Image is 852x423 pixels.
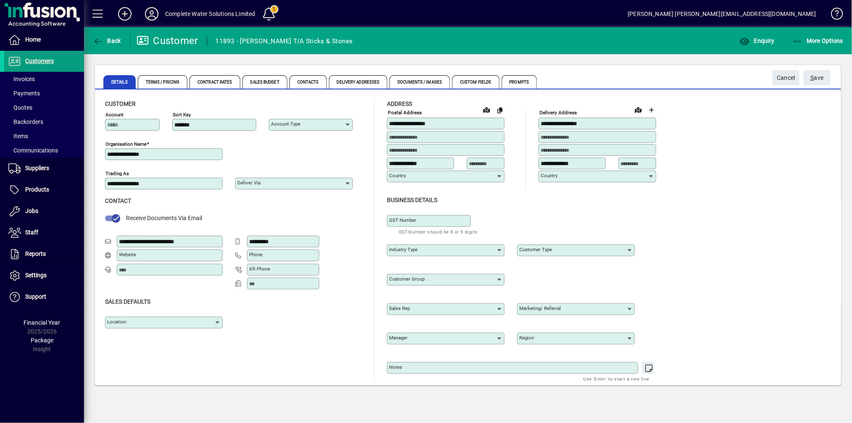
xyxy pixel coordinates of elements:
a: Invoices [4,72,84,86]
span: Support [25,293,46,300]
mat-label: Website [119,252,136,257]
mat-label: Location [107,319,126,325]
span: Documents / Images [389,75,450,89]
span: ave [811,71,824,85]
span: Jobs [25,208,38,214]
span: More Options [792,37,844,44]
span: Backorders [8,118,43,125]
span: Sales defaults [105,298,150,305]
span: Enquiry [739,37,774,44]
span: Contacts [289,75,327,89]
a: Payments [4,86,84,100]
a: View on map [480,103,493,116]
mat-label: Trading as [105,171,129,176]
div: 11893 - [PERSON_NAME] T/A Sticks & Stones [216,34,353,48]
a: Knowledge Base [825,2,841,29]
span: Address [387,100,412,107]
span: Prompts [502,75,537,89]
span: Financial Year [24,319,60,326]
div: Customer [137,34,198,47]
button: More Options [790,33,846,48]
span: Delivery Addresses [329,75,388,89]
a: Settings [4,265,84,286]
span: Business details [387,197,437,203]
a: Jobs [4,201,84,222]
button: Enquiry [737,33,776,48]
div: Complete Water Solutions Limited [165,7,255,21]
span: Staff [25,229,38,236]
mat-hint: GST Number should be 8 or 9 digits [399,227,478,236]
mat-label: Marketing/ Referral [519,305,561,311]
button: Choose address [645,103,658,117]
span: Back [93,37,121,44]
button: Copy to Delivery address [493,103,507,117]
button: Profile [138,6,165,21]
mat-label: Region [519,335,534,341]
mat-label: Manager [389,335,408,341]
app-page-header-button: Back [84,33,130,48]
mat-label: Deliver via [237,180,260,186]
span: Package [31,337,53,344]
a: Items [4,129,84,143]
mat-label: Sort key [173,112,191,118]
span: Customer [105,100,136,107]
span: Items [8,133,28,139]
span: Home [25,36,41,43]
a: Backorders [4,115,84,129]
mat-label: Customer type [519,247,552,252]
span: Custom Fields [452,75,499,89]
button: Cancel [773,70,799,85]
a: Quotes [4,100,84,115]
mat-hint: Use 'Enter' to start a new line [584,374,650,384]
span: Reports [25,250,46,257]
mat-label: GST Number [389,217,416,223]
mat-label: Organisation name [105,141,147,147]
span: Settings [25,272,47,278]
mat-label: Industry type [389,247,418,252]
a: Reports [4,244,84,265]
span: Payments [8,90,40,97]
span: Invoices [8,76,35,82]
a: Products [4,179,84,200]
span: S [811,74,814,81]
span: Suppliers [25,165,49,171]
span: Receive Documents Via Email [126,215,202,221]
mat-label: Country [389,173,406,179]
a: Support [4,286,84,307]
span: Communications [8,147,58,154]
span: Terms / Pricing [138,75,188,89]
button: Add [111,6,138,21]
span: Contact [105,197,131,204]
span: Customers [25,58,54,64]
span: Products [25,186,49,193]
span: Details [103,75,136,89]
span: Cancel [777,71,795,85]
mat-label: Account [105,112,124,118]
a: Staff [4,222,84,243]
span: Quotes [8,104,32,111]
a: Communications [4,143,84,158]
mat-label: Phone [249,252,263,257]
mat-label: Account Type [271,121,300,127]
button: Save [804,70,831,85]
a: Suppliers [4,158,84,179]
a: View on map [631,103,645,116]
mat-label: Alt Phone [249,266,270,272]
button: Back [91,33,123,48]
span: Sales Budget [242,75,287,89]
mat-label: Country [541,173,557,179]
span: Contract Rates [189,75,240,89]
mat-label: Sales rep [389,305,410,311]
a: Home [4,29,84,50]
mat-label: Notes [389,364,402,370]
div: [PERSON_NAME] [PERSON_NAME][EMAIL_ADDRESS][DOMAIN_NAME] [628,7,816,21]
mat-label: Customer group [389,276,425,282]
